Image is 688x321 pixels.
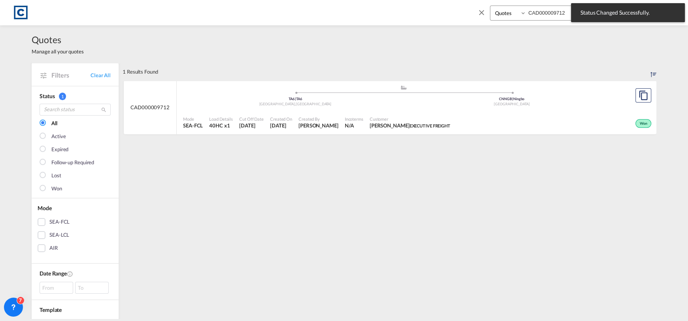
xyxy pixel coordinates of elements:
img: 1fdb9190129311efbfaf67cbb4249bed.jpeg [12,4,30,21]
span: Mode [183,116,203,122]
md-icon: icon-close [477,8,486,17]
div: N/A [345,122,354,129]
span: Load Details [209,116,233,122]
span: [GEOGRAPHIC_DATA] [296,102,331,106]
span: Status Changed Successfully. [578,9,678,17]
div: Expired [51,146,68,154]
div: 1 Results Found [123,63,158,80]
div: Sort by: Created On [650,63,656,80]
span: 40HC x 1 [209,122,233,129]
div: From [40,282,73,294]
div: SEA-LCL [49,231,69,239]
input: Search status [40,104,111,116]
div: AIR [49,244,58,252]
span: Won [640,121,649,127]
md-icon: assets/icons/custom/ship-fill.svg [399,85,408,89]
span: Date Range [40,270,67,277]
a: Clear All [91,72,111,79]
span: Created By [299,116,338,122]
div: CAD000009712 assets/icons/custom/ship-fill.svgassets/icons/custom/roll-o-plane.svgOrigin United K... [124,81,656,135]
div: Active [51,133,66,141]
span: CAD000009712 [130,104,170,111]
span: Incoterms [345,116,363,122]
button: Copy Quote [635,88,651,103]
span: CNNGB Ningbo [499,97,524,101]
span: Mode [38,205,52,211]
md-checkbox: SEA-FCL [38,218,113,226]
span: TA6 [296,97,302,101]
span: | [295,97,296,101]
span: [GEOGRAPHIC_DATA] [494,102,529,106]
span: Quotes [32,33,84,46]
md-icon: assets/icons/custom/copyQuote.svg [639,91,648,100]
div: Lost [51,172,61,180]
span: Filters [51,71,91,80]
span: Template [40,306,62,313]
span: Created On [270,116,292,122]
span: SEA-FCL [183,122,203,129]
span: 12 Sep 2025 [270,122,292,129]
span: Manage all your quotes [32,48,84,55]
span: [GEOGRAPHIC_DATA] [259,102,295,106]
span: 12 Sep 2025 [239,122,264,129]
md-checkbox: AIR [38,244,113,252]
span: EXECUTIVE FREIGHT [409,123,450,128]
span: ROBIN RICH EXECUTIVE FREIGHT [370,122,450,129]
div: SEA-FCL [49,218,70,226]
span: 1 [59,93,66,100]
md-icon: icon-magnify [101,107,107,113]
span: From To [40,282,111,294]
span: , [295,102,296,106]
span: | [512,97,513,101]
span: Cut Off Date [239,116,264,122]
md-icon: Created On [67,271,73,277]
div: Status 1 [40,92,111,100]
span: icon-close [477,6,490,25]
span: Status [40,93,55,99]
div: Follow-up Required [51,159,94,167]
span: Lauren Prentice [299,122,338,129]
span: Customer [370,116,450,122]
span: TA6 [289,97,297,101]
div: To [75,282,109,294]
div: Won [51,185,62,193]
div: Won [635,119,651,128]
div: All [51,120,57,127]
md-checkbox: SEA-LCL [38,231,113,239]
